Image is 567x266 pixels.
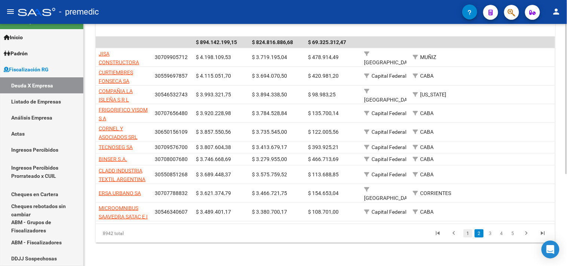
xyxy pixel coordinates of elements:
span: $ 3.784.528,84 [252,110,287,116]
span: [GEOGRAPHIC_DATA] [364,195,415,201]
span: CABA [420,129,434,135]
span: CABA [420,110,434,116]
a: go to next page [520,229,534,238]
span: CORNEL Y ASOCIADOS SRL [99,126,138,140]
span: CLADD INDUSTRIA TEXTIL ARGENTINA S.A. [99,168,145,191]
a: go to previous page [447,229,461,238]
mat-icon: menu [6,7,15,16]
span: Capital Federal [372,156,406,162]
li: page 2 [474,227,485,240]
span: $ 824.816.886,68 [252,39,293,45]
span: $ 69.325.312,47 [308,39,346,45]
li: page 5 [507,227,518,240]
a: go to last page [536,229,550,238]
span: $ 3.807.604,38 [196,144,231,150]
datatable-header-cell: Razón Social [96,12,152,37]
span: $ 3.575.759,52 [252,171,287,177]
datatable-header-cell: Provincia [361,12,410,37]
span: 30707656480 [155,110,188,116]
datatable-header-cell: Localidad [410,12,458,37]
span: $ 3.857.550,56 [196,129,231,135]
a: 2 [475,229,484,238]
span: 30546340607 [155,209,188,215]
span: $ 466.713,69 [308,156,339,162]
span: CABA [420,73,434,79]
span: $ 4.198.109,53 [196,54,231,60]
span: FRIGORIFICO VISOM S A [99,107,148,121]
span: Capital Federal [372,129,406,135]
span: ERSA URBANO SA [99,190,141,196]
span: 30708007680 [155,156,188,162]
span: $ 3.466.721,75 [252,190,287,196]
span: 30709905712 [155,54,188,60]
span: Capital Federal [372,209,406,215]
datatable-header-cell: Deuda Bruta [249,12,305,37]
span: $ 3.621.374,79 [196,190,231,196]
span: Padrón [4,49,28,58]
span: $ 478.914,49 [308,54,339,60]
span: MICROOMNIBUS SAAVEDRA SATAC E I [99,205,148,220]
a: 5 [508,229,517,238]
a: go to first page [431,229,445,238]
span: $ 3.413.679,17 [252,144,287,150]
span: $ 3.380.700,17 [252,209,287,215]
span: - premedic [59,4,99,20]
span: $ 3.894.338,50 [252,92,287,98]
span: Inicio [4,33,23,41]
datatable-header-cell: Intereses [305,12,361,37]
span: $ 108.701,00 [308,209,339,215]
span: 30650156109 [155,129,188,135]
a: 4 [497,229,506,238]
mat-icon: person [552,7,561,16]
span: Capital Federal [372,144,406,150]
span: $ 113.688,85 [308,171,339,177]
span: 30550851268 [155,171,188,177]
div: 8942 total [96,224,186,243]
span: $ 122.005,56 [308,129,339,135]
span: $ 3.746.668,69 [196,156,231,162]
a: 3 [486,229,495,238]
span: COMPAÑIA LA ISLEÑA S R L [99,88,133,103]
span: [GEOGRAPHIC_DATA] [364,97,415,103]
span: MUÑIZ [420,54,436,60]
a: 1 [463,229,472,238]
span: $ 3.694.070,50 [252,73,287,79]
span: $ 894.142.199,15 [196,39,237,45]
li: page 4 [496,227,507,240]
span: CABA [420,171,434,177]
span: Capital Federal [372,73,406,79]
span: CURTIEMBRES FONSECA SA [99,69,133,84]
span: Capital Federal [372,171,406,177]
span: $ 3.489.401,17 [196,209,231,215]
span: 30559697857 [155,73,188,79]
span: CABA [420,144,434,150]
datatable-header-cell: Teléfonos [458,12,514,37]
span: $ 420.981,20 [308,73,339,79]
span: $ 4.115.051,70 [196,73,231,79]
span: CABA [420,156,434,162]
span: Fiscalización RG [4,65,49,74]
span: CORRIENTES [420,190,451,196]
span: $ 154.653,04 [308,190,339,196]
span: JISA CONSTRUCTORA EMPRENDIMIENTOS INMOBILIARIOS SRL [99,51,147,82]
li: page 3 [485,227,496,240]
div: Open Intercom Messenger [542,241,560,259]
span: $ 393.925,21 [308,144,339,150]
span: $ 135.700,14 [308,110,339,116]
span: [GEOGRAPHIC_DATA] [364,59,415,65]
span: [US_STATE] [420,92,446,98]
span: $ 3.920.228,98 [196,110,231,116]
span: 30546532743 [155,92,188,98]
span: $ 98.983,25 [308,92,336,98]
datatable-header-cell: CUIT [152,12,193,37]
span: $ 3.689.448,37 [196,171,231,177]
span: CABA [420,209,434,215]
span: $ 3.735.545,00 [252,129,287,135]
span: BINSER S.A. [99,156,127,162]
span: $ 3.993.321,75 [196,92,231,98]
span: 30707788832 [155,190,188,196]
datatable-header-cell: Deuda Total [193,12,249,37]
span: TECNOSEG SA [99,144,133,150]
span: $ 3.719.195,04 [252,54,287,60]
span: $ 3.279.955,00 [252,156,287,162]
